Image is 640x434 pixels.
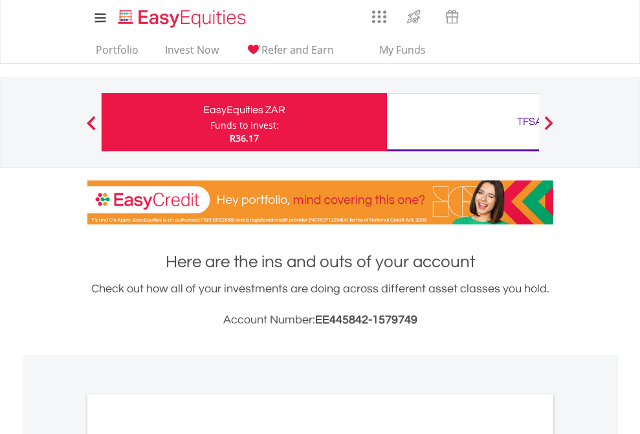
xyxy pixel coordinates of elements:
button: Next [536,122,562,135]
div: Funds to invest: [210,119,279,132]
a: AppsGrid [364,3,395,24]
a: Home page [113,3,251,29]
div: Check out how all of your investments are doing across different asset classes you hold. [87,280,553,329]
img: grid-menu-icon.svg [372,10,386,24]
a: Refer and Earn [240,43,339,63]
span: Refer and Earn [261,43,334,57]
button: Previous [78,122,104,135]
h3: Account Number: [87,311,553,329]
a: Vouchers [433,3,471,27]
img: vouchers-v2.svg [441,6,463,27]
img: thrive-v2.svg [403,6,425,27]
a: Portfolio [91,43,144,63]
h1: Here are the ins and outs of your account [87,250,553,274]
span: My Funds [360,41,445,58]
span: EE445842-1579749 [315,314,417,326]
a: Invest Now [160,43,224,63]
img: EasyEquities_Logo.png [116,8,251,29]
a: My Profile [537,3,570,32]
span: R36.17 [230,132,259,144]
img: EasyCredit Promotion Banner [87,180,553,224]
a: Notifications [471,3,504,29]
div: EasyEquities ZAR [109,101,379,119]
a: FAQ's and Support [504,3,537,29]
